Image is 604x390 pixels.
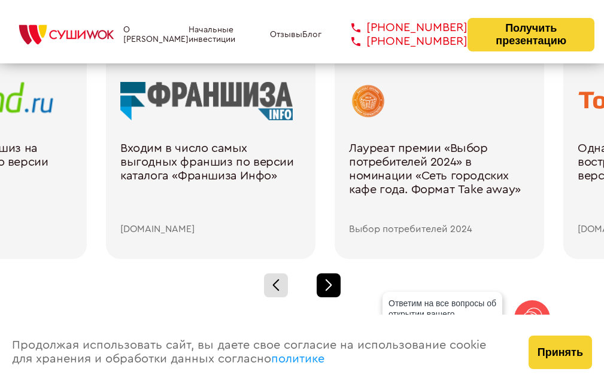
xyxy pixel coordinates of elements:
[333,35,468,48] a: [PHONE_NUMBER]
[123,25,189,44] a: О [PERSON_NAME]
[271,353,324,365] a: политике
[10,22,123,48] img: СУШИWOK
[349,142,530,224] div: Лауреат премии «Выбор потребителей 2024» в номинации «Сеть городских кафе года. Формат Take away»
[383,292,502,336] div: Ответим на все вопросы об открытии вашего [PERSON_NAME]!
[189,25,270,44] a: Начальные инвестиции
[302,30,321,39] a: Блог
[270,30,302,39] a: Отзывы
[349,224,530,234] div: Выбор потребителей 2024
[333,21,468,35] a: [PHONE_NUMBER]
[120,224,301,234] div: [DOMAIN_NAME]
[529,336,592,369] button: Принять
[120,82,301,235] a: Входим в число самых выгодных франшиз по версии каталога «Франшиза Инфо» [DOMAIN_NAME]
[468,18,594,51] button: Получить презентацию
[120,142,301,224] div: Входим в число самых выгодных франшиз по версии каталога «Франшиза Инфо»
